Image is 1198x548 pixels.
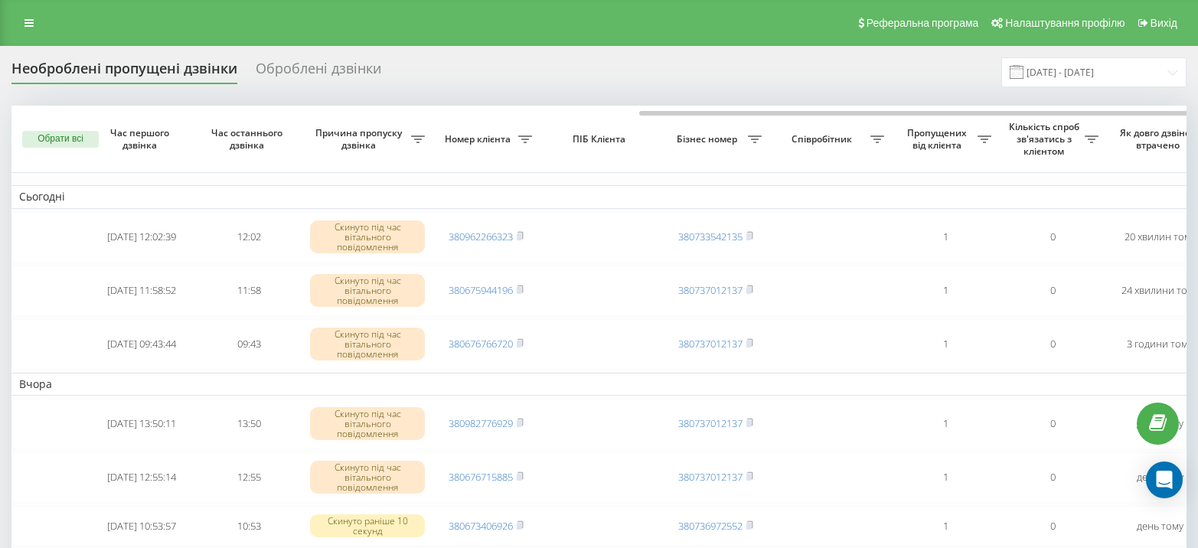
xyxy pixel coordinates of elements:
td: 1 [892,399,999,449]
td: 0 [999,212,1106,263]
td: 09:43 [195,319,302,370]
td: 0 [999,266,1106,316]
div: Скинуто під час вітального повідомлення [310,461,425,494]
td: [DATE] 12:02:39 [88,212,195,263]
div: Скинуто під час вітального повідомлення [310,328,425,361]
td: 1 [892,319,999,370]
button: Обрати всі [22,131,99,148]
a: 380673406926 [449,519,513,533]
span: Співробітник [777,133,870,145]
span: Час останнього дзвінка [207,127,290,151]
span: Номер клієнта [440,133,518,145]
div: Скинуто під час вітального повідомлення [310,407,425,441]
span: Причина пропуску дзвінка [310,127,411,151]
td: 12:02 [195,212,302,263]
a: 380737012137 [678,470,743,484]
a: 380737012137 [678,337,743,351]
td: 10:53 [195,506,302,546]
td: [DATE] 11:58:52 [88,266,195,316]
a: 380982776929 [449,416,513,430]
td: 0 [999,399,1106,449]
a: 380676715885 [449,470,513,484]
td: [DATE] 13:50:11 [88,399,195,449]
td: [DATE] 10:53:57 [88,506,195,546]
td: 13:50 [195,399,302,449]
a: 380676766720 [449,337,513,351]
td: [DATE] 12:55:14 [88,452,195,503]
span: Вихід [1151,17,1177,29]
div: Скинуто під час вітального повідомлення [310,220,425,254]
div: Open Intercom Messenger [1146,462,1183,498]
span: ПІБ Клієнта [553,133,649,145]
div: Скинуто раніше 10 секунд [310,514,425,537]
td: 0 [999,506,1106,546]
span: Час першого дзвінка [100,127,183,151]
td: [DATE] 09:43:44 [88,319,195,370]
a: 380737012137 [678,416,743,430]
a: 380736972552 [678,519,743,533]
span: Бізнес номер [670,133,748,145]
span: Пропущених від клієнта [899,127,978,151]
div: Оброблені дзвінки [256,60,381,84]
td: 1 [892,506,999,546]
span: Кількість спроб зв'язатись з клієнтом [1007,121,1085,157]
span: Налаштування профілю [1005,17,1125,29]
span: Реферальна програма [867,17,979,29]
div: Необроблені пропущені дзвінки [11,60,237,84]
a: 380733542135 [678,230,743,243]
td: 1 [892,212,999,263]
td: 11:58 [195,266,302,316]
a: 380675944196 [449,283,513,297]
a: 380737012137 [678,283,743,297]
td: 1 [892,266,999,316]
a: 380962266323 [449,230,513,243]
td: 0 [999,319,1106,370]
div: Скинуто під час вітального повідомлення [310,274,425,308]
td: 12:55 [195,452,302,503]
td: 0 [999,452,1106,503]
td: 1 [892,452,999,503]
